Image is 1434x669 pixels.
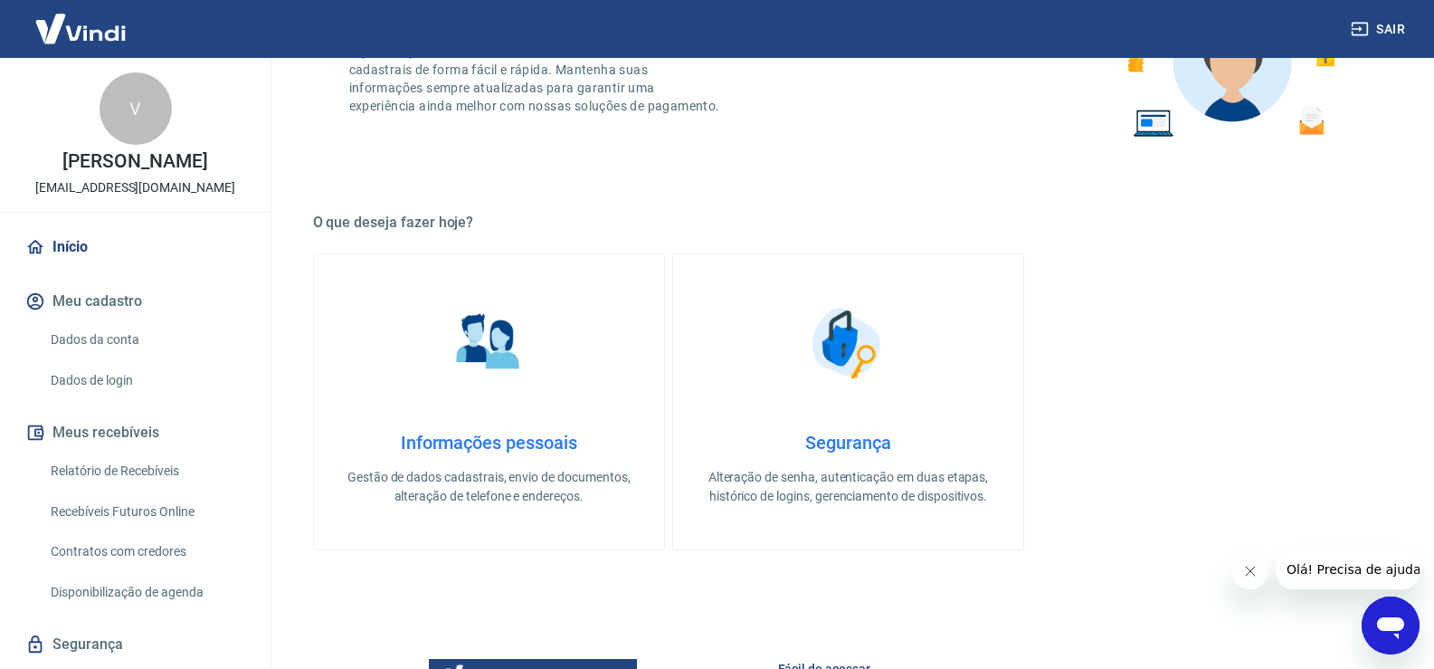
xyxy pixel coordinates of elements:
div: V [100,72,172,145]
a: Início [22,227,249,267]
a: Informações pessoaisInformações pessoaisGestão de dados cadastrais, envio de documentos, alteraçã... [313,253,665,550]
img: Vindi [22,1,139,56]
button: Meu cadastro [22,282,249,321]
button: Meus recebíveis [22,413,249,453]
p: Gestão de dados cadastrais, envio de documentos, alteração de telefone e endereços. [343,468,635,506]
span: Olá! Precisa de ajuda? [11,13,152,27]
h4: Segurança [702,432,994,454]
p: [PERSON_NAME] [62,152,207,171]
a: Contratos com credores [43,533,249,570]
iframe: Fechar mensagem [1232,553,1268,589]
a: Dados da conta [43,321,249,358]
img: Segurança [802,298,893,388]
a: Segurança [22,625,249,664]
h5: O que deseja fazer hoje? [313,214,1384,232]
iframe: Mensagem da empresa [1276,550,1420,589]
button: Sair [1347,13,1412,46]
p: [EMAIL_ADDRESS][DOMAIN_NAME] [35,178,235,197]
a: Recebíveis Futuros Online [43,493,249,530]
img: Informações pessoais [443,298,534,388]
a: Dados de login [43,362,249,399]
a: SegurançaSegurançaAlteração de senha, autenticação em duas etapas, histórico de logins, gerenciam... [672,253,1024,550]
h4: Informações pessoais [343,432,635,454]
a: Relatório de Recebíveis [43,453,249,490]
p: Aqui você pode consultar e atualizar todos os seus dados cadastrais de forma fácil e rápida. Mant... [349,43,724,115]
iframe: Botão para abrir a janela de mensagens [1362,597,1420,655]
a: Disponibilização de agenda [43,574,249,611]
p: Alteração de senha, autenticação em duas etapas, histórico de logins, gerenciamento de dispositivos. [702,468,994,506]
